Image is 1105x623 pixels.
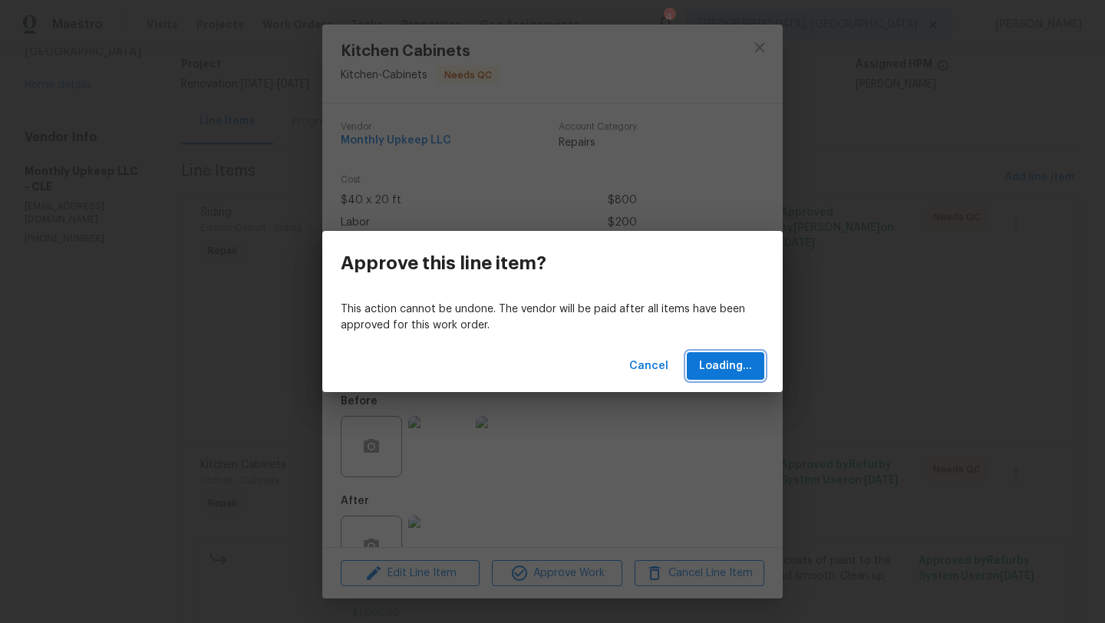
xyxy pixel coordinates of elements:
[341,302,764,334] p: This action cannot be undone. The vendor will be paid after all items have been approved for this...
[341,252,546,274] h3: Approve this line item?
[623,352,675,381] button: Cancel
[629,357,668,376] span: Cancel
[699,357,752,376] span: Loading...
[687,352,764,381] button: Loading...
